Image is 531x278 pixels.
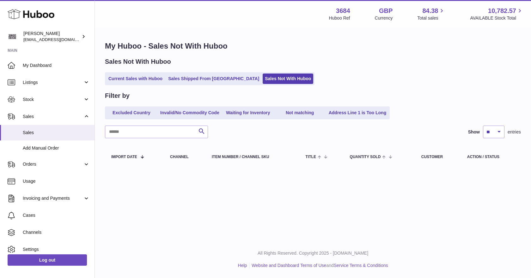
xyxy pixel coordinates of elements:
[23,161,83,167] span: Orders
[508,129,521,135] span: entries
[334,263,388,268] a: Service Terms & Conditions
[417,7,445,21] a: 84.38 Total sales
[106,108,157,118] a: Excluded Country
[23,31,80,43] div: [PERSON_NAME]
[170,155,199,159] div: Channel
[23,130,90,136] span: Sales
[350,155,381,159] span: Quantity Sold
[8,32,17,41] img: theinternationalventure@gmail.com
[223,108,273,118] a: Waiting for Inventory
[470,7,523,21] a: 10,782.57 AVAILABLE Stock Total
[23,212,90,218] span: Cases
[158,108,222,118] a: Invalid/No Commodity Code
[488,7,516,15] span: 10,782.57
[23,145,90,151] span: Add Manual Order
[23,178,90,184] span: Usage
[417,15,445,21] span: Total sales
[23,97,83,103] span: Stock
[306,155,316,159] span: Title
[23,246,90,252] span: Settings
[106,74,165,84] a: Current Sales with Huboo
[336,7,350,15] strong: 3684
[105,57,171,66] h2: Sales Not With Huboo
[111,155,137,159] span: Import date
[249,263,388,269] li: and
[100,250,526,256] p: All Rights Reserved. Copyright 2025 - [DOMAIN_NAME]
[467,155,515,159] div: Action / Status
[379,7,393,15] strong: GBP
[23,80,83,86] span: Listings
[470,15,523,21] span: AVAILABLE Stock Total
[422,7,438,15] span: 84.38
[263,74,313,84] a: Sales Not With Huboo
[105,41,521,51] h1: My Huboo - Sales Not With Huboo
[23,195,83,201] span: Invoicing and Payments
[375,15,393,21] div: Currency
[275,108,325,118] a: Not matching
[212,155,293,159] div: Item Number / Channel SKU
[105,92,130,100] h2: Filter by
[252,263,326,268] a: Website and Dashboard Terms of Use
[421,155,455,159] div: Customer
[8,254,87,266] a: Log out
[23,62,90,68] span: My Dashboard
[238,263,247,268] a: Help
[329,15,350,21] div: Huboo Ref
[23,114,83,120] span: Sales
[166,74,261,84] a: Sales Shipped From [GEOGRAPHIC_DATA]
[327,108,389,118] a: Address Line 1 is Too Long
[23,37,93,42] span: [EMAIL_ADDRESS][DOMAIN_NAME]
[23,229,90,235] span: Channels
[468,129,480,135] label: Show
